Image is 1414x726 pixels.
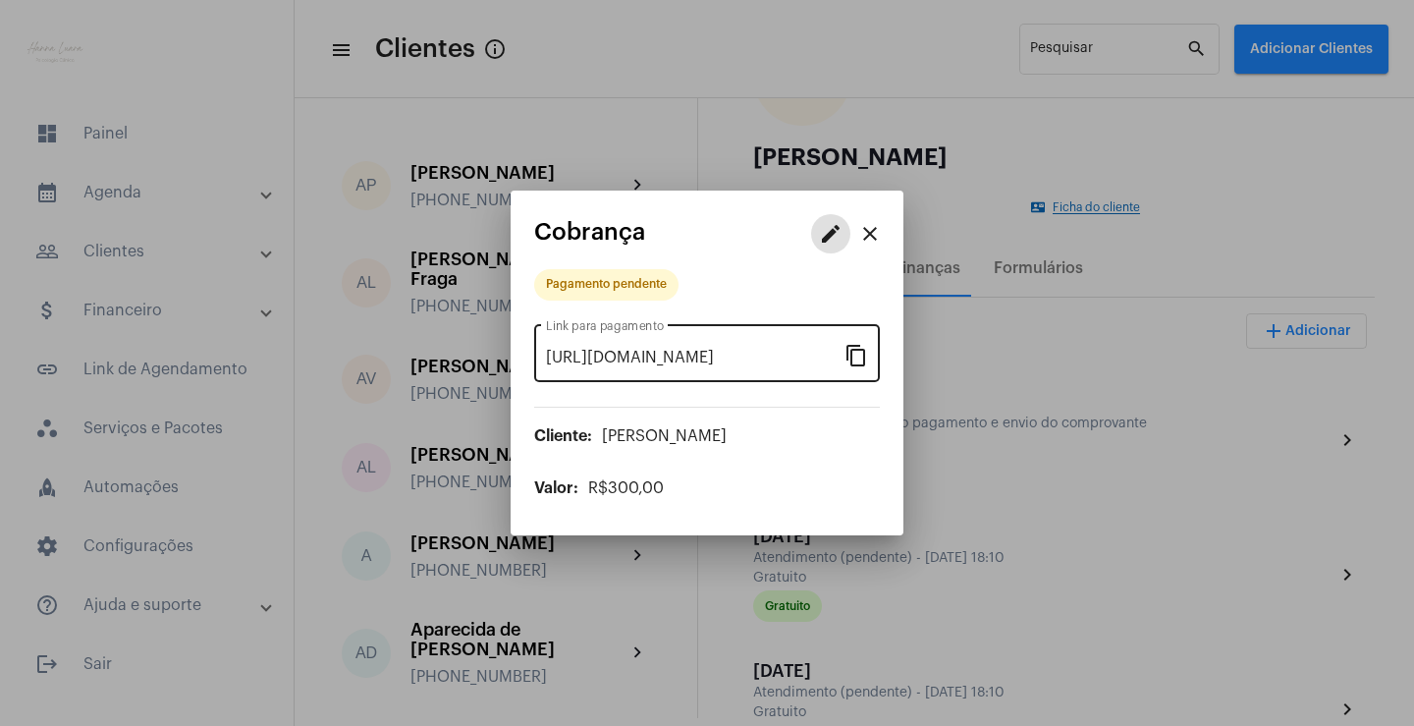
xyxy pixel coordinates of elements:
div: Pagamento pendente [546,278,667,291]
span: [PERSON_NAME] [602,428,727,444]
mat-icon: close [858,222,882,246]
span: Cobrança [534,219,645,245]
mat-icon: content_copy [844,343,868,366]
span: Cliente: [534,428,592,444]
mat-icon: edit [819,222,843,246]
input: Link [546,349,844,366]
span: R$300,00 [588,480,664,496]
span: Valor: [534,480,578,496]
